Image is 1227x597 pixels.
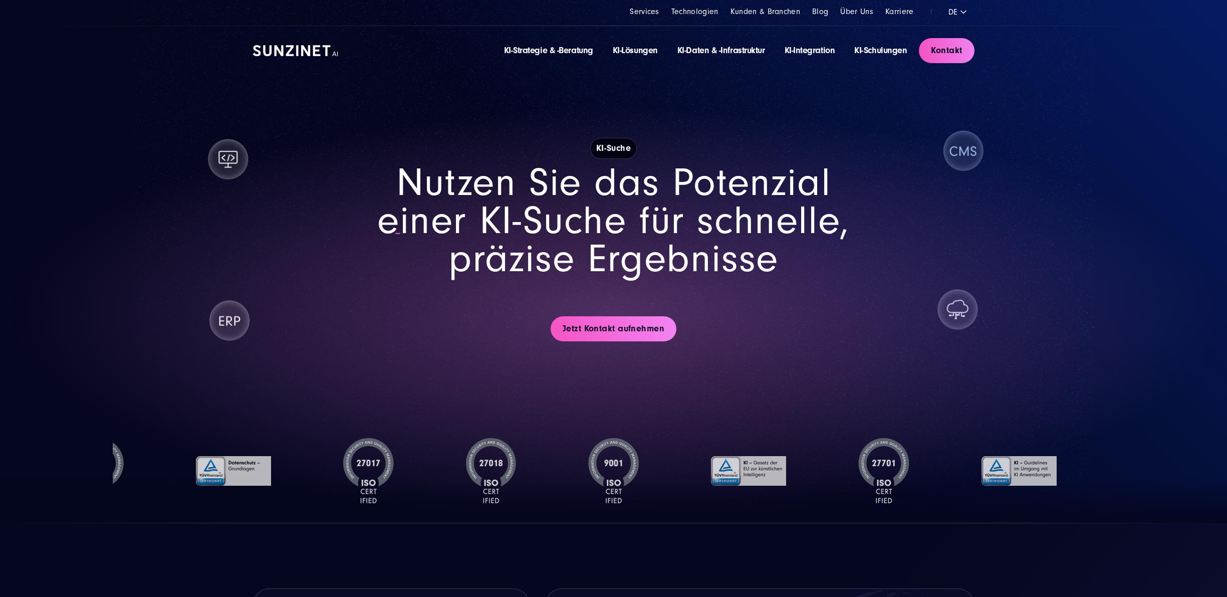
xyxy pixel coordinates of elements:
a: KI-Lösungen [613,45,658,56]
a: Services [630,7,659,16]
a: KI-Daten & -Infrastruktur [677,45,765,56]
a: Karriere [885,7,914,16]
a: Kontakt [919,38,974,63]
div: Navigation Menu [504,44,907,57]
img: TÜV Zertifizierung - Gesetz der EU zur künstlichen Intelligenz | KI-Suche von SUNZINET [711,438,786,503]
img: ISO 27018 Zeritfikat | KI-Suche von SUNZINET [466,438,517,503]
a: Kunden & Branchen [730,7,800,16]
a: KI-Schulungen [854,45,907,56]
a: Technologien [671,7,718,16]
img: TÜV Zertifizierung - KI Guidelines im Umgang mit KI Anwendungen | KI-Suche von SUNZINET [981,438,1057,503]
a: KI-Integration [785,45,835,56]
h1: Nutzen Sie das Potenzial einer KI-Suche für schnelle, präzise Ergebnisse [376,164,852,316]
img: SUNZINET AI Logo [253,45,338,56]
img: ISO 27701 Zertifikat | KI-Suche von SUNZINET [858,438,909,503]
img: ISO 27017 Zertifikat | KI-Suche von SUNZINET [343,438,394,503]
div: Navigation Menu [630,6,913,18]
a: KI-Strategie & -Beratung [504,45,593,56]
a: Über Uns [840,7,873,16]
a: Blog [812,7,828,16]
a: Jetzt Kontakt aufnehmen [551,316,676,341]
img: TÜV Zertifizierung - Datenschutz Grundlagen | KI-Suche von SUNZINET [196,438,271,503]
img: ISO 9001 Zertifikat | KI-Suche von SUNZINET [588,438,639,503]
strong: KI-Suche [590,138,637,159]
